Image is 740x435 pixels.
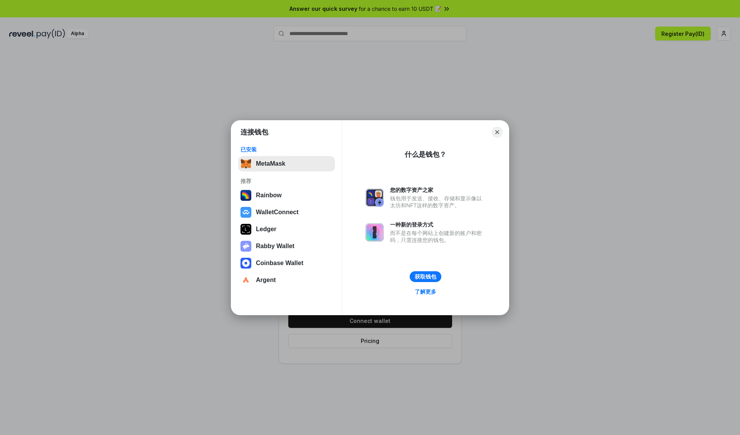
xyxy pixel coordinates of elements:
[410,287,441,297] a: 了解更多
[240,178,333,185] div: 推荐
[390,230,486,244] div: 而不是在每个网站上创建新的账户和密码，只需连接您的钱包。
[256,160,285,167] div: MetaMask
[238,255,335,271] button: Coinbase Wallet
[240,128,268,137] h1: 连接钱包
[390,186,486,193] div: 您的数字资产之家
[238,222,335,237] button: Ledger
[238,156,335,171] button: MetaMask
[240,275,251,286] img: svg+xml,%3Csvg%20width%3D%2228%22%20height%3D%2228%22%20viewBox%3D%220%200%2028%2028%22%20fill%3D...
[415,273,436,280] div: 获取钱包
[238,188,335,203] button: Rainbow
[405,150,446,159] div: 什么是钱包？
[256,192,282,199] div: Rainbow
[390,195,486,209] div: 钱包用于发送、接收、存储和显示像以太坊和NFT这样的数字资产。
[492,127,503,138] button: Close
[240,224,251,235] img: svg+xml,%3Csvg%20xmlns%3D%22http%3A%2F%2Fwww.w3.org%2F2000%2Fsvg%22%20width%3D%2228%22%20height%3...
[256,277,276,284] div: Argent
[390,221,486,228] div: 一种新的登录方式
[365,223,384,242] img: svg+xml,%3Csvg%20xmlns%3D%22http%3A%2F%2Fwww.w3.org%2F2000%2Fsvg%22%20fill%3D%22none%22%20viewBox...
[238,205,335,220] button: WalletConnect
[238,272,335,288] button: Argent
[240,241,251,252] img: svg+xml,%3Csvg%20xmlns%3D%22http%3A%2F%2Fwww.w3.org%2F2000%2Fsvg%22%20fill%3D%22none%22%20viewBox...
[240,158,251,169] img: svg+xml,%3Csvg%20fill%3D%22none%22%20height%3D%2233%22%20viewBox%3D%220%200%2035%2033%22%20width%...
[240,190,251,201] img: svg+xml,%3Csvg%20width%3D%22120%22%20height%3D%22120%22%20viewBox%3D%220%200%20120%20120%22%20fil...
[256,209,299,216] div: WalletConnect
[240,258,251,269] img: svg+xml,%3Csvg%20width%3D%2228%22%20height%3D%2228%22%20viewBox%3D%220%200%2028%2028%22%20fill%3D...
[240,146,333,153] div: 已安装
[415,288,436,295] div: 了解更多
[238,238,335,254] button: Rabby Wallet
[256,243,294,250] div: Rabby Wallet
[410,271,441,282] button: 获取钱包
[256,260,303,267] div: Coinbase Wallet
[256,226,276,233] div: Ledger
[365,188,384,207] img: svg+xml,%3Csvg%20xmlns%3D%22http%3A%2F%2Fwww.w3.org%2F2000%2Fsvg%22%20fill%3D%22none%22%20viewBox...
[240,207,251,218] img: svg+xml,%3Csvg%20width%3D%2228%22%20height%3D%2228%22%20viewBox%3D%220%200%2028%2028%22%20fill%3D...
